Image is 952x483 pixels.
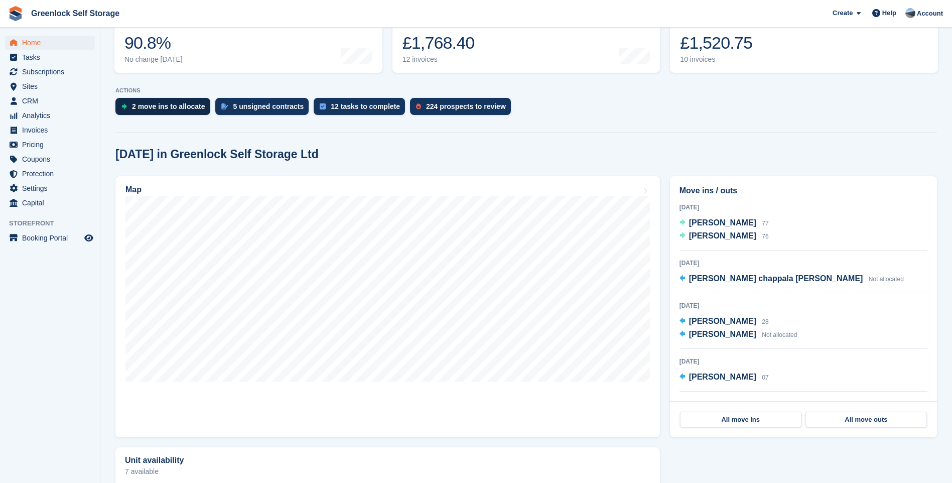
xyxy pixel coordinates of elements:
[5,36,95,50] a: menu
[5,167,95,181] a: menu
[680,33,752,53] div: £1,520.75
[233,102,304,110] div: 5 unsigned contracts
[679,371,769,384] a: [PERSON_NAME] 07
[805,412,927,428] a: All move outs
[115,87,937,94] p: ACTIONS
[679,400,927,409] div: [DATE]
[5,231,95,245] a: menu
[679,328,797,341] a: [PERSON_NAME] Not allocated
[5,65,95,79] a: menu
[882,8,896,18] span: Help
[762,220,768,227] span: 77
[22,181,82,195] span: Settings
[22,79,82,93] span: Sites
[22,65,82,79] span: Subscriptions
[22,196,82,210] span: Capital
[680,55,752,64] div: 10 invoices
[402,33,477,53] div: £1,768.40
[22,123,82,137] span: Invoices
[689,330,756,338] span: [PERSON_NAME]
[833,8,853,18] span: Create
[9,218,100,228] span: Storefront
[5,196,95,210] a: menu
[27,5,123,22] a: Greenlock Self Storage
[121,103,127,109] img: move_ins_to_allocate_icon-fdf77a2bb77ea45bf5b3d319d69a93e2d87916cf1d5bf7949dd705db3b84f3ca.svg
[83,232,95,244] a: Preview store
[426,102,506,110] div: 224 prospects to review
[689,231,756,240] span: [PERSON_NAME]
[22,167,82,181] span: Protection
[22,36,82,50] span: Home
[115,98,215,120] a: 2 move ins to allocate
[314,98,410,120] a: 12 tasks to complete
[689,373,756,381] span: [PERSON_NAME]
[5,181,95,195] a: menu
[679,230,769,243] a: [PERSON_NAME] 76
[679,357,927,366] div: [DATE]
[5,79,95,93] a: menu
[689,218,756,227] span: [PERSON_NAME]
[679,273,904,286] a: [PERSON_NAME] chappala [PERSON_NAME] Not allocated
[124,55,183,64] div: No change [DATE]
[22,231,82,245] span: Booking Portal
[125,468,650,475] p: 7 available
[680,412,801,428] a: All move ins
[762,233,768,240] span: 76
[22,94,82,108] span: CRM
[221,103,228,109] img: contract_signature_icon-13c848040528278c33f63329250d36e43548de30e8caae1d1a13099fd9432cc5.svg
[410,98,516,120] a: 224 prospects to review
[689,274,863,283] span: [PERSON_NAME] chappala [PERSON_NAME]
[402,55,477,64] div: 12 invoices
[917,9,943,19] span: Account
[132,102,205,110] div: 2 move ins to allocate
[679,315,769,328] a: [PERSON_NAME] 28
[22,152,82,166] span: Coupons
[115,148,319,161] h2: [DATE] in Greenlock Self Storage Ltd
[679,203,927,212] div: [DATE]
[5,138,95,152] a: menu
[125,456,184,465] h2: Unit availability
[115,176,660,437] a: Map
[679,301,927,310] div: [DATE]
[215,98,314,120] a: 5 unsigned contracts
[392,9,660,73] a: Month-to-date sales £1,768.40 12 invoices
[416,103,421,109] img: prospect-51fa495bee0391a8d652442698ab0144808aea92771e9ea1ae160a38d050c398.svg
[762,374,768,381] span: 07
[5,50,95,64] a: menu
[331,102,400,110] div: 12 tasks to complete
[679,259,927,268] div: [DATE]
[125,185,142,194] h2: Map
[5,94,95,108] a: menu
[124,33,183,53] div: 90.8%
[905,8,915,18] img: Jamie Hamilton
[22,50,82,64] span: Tasks
[114,9,382,73] a: Occupancy 90.8% No change [DATE]
[762,331,797,338] span: Not allocated
[689,317,756,325] span: [PERSON_NAME]
[5,152,95,166] a: menu
[869,276,904,283] span: Not allocated
[670,9,938,73] a: Awaiting payment £1,520.75 10 invoices
[5,123,95,137] a: menu
[320,103,326,109] img: task-75834270c22a3079a89374b754ae025e5fb1db73e45f91037f5363f120a921f8.svg
[22,108,82,123] span: Analytics
[8,6,23,21] img: stora-icon-8386f47178a22dfd0bd8f6a31ec36ba5ce8667c1dd55bd0f319d3a0aa187defe.svg
[762,318,768,325] span: 28
[679,217,769,230] a: [PERSON_NAME] 77
[679,185,927,197] h2: Move ins / outs
[5,108,95,123] a: menu
[22,138,82,152] span: Pricing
